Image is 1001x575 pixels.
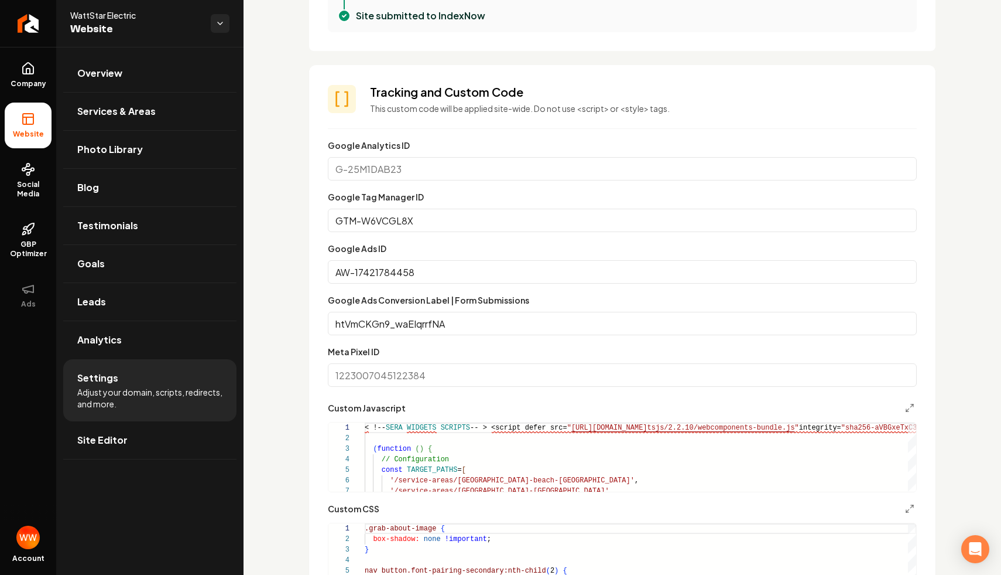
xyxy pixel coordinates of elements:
span: WIDGETS [407,424,436,432]
span: .grab-about-image [365,525,436,533]
span: !important [445,535,487,543]
span: integrity= [799,424,841,432]
span: 2 [550,567,554,575]
span: TARGET_PATHS [407,466,457,474]
span: Account [12,554,44,563]
span: Social Media [5,180,52,199]
span: ( [415,445,419,453]
input: ABCD1234 [328,312,917,335]
button: Open user button [16,526,40,549]
button: Ads [5,273,52,318]
span: } [365,546,369,554]
span: GBP Optimizer [5,240,52,258]
div: 5 [328,465,349,475]
label: Custom CSS [328,505,379,513]
span: Website [70,21,201,38]
a: Services & Areas [63,93,236,130]
span: tsjs/2.2.10/webcomponents-bundle.js [647,424,795,432]
span: { [428,445,432,453]
span: ( [373,445,377,453]
h3: Tracking and Custom Code [370,84,917,100]
span: Site Editor [77,433,128,447]
span: = [457,466,461,474]
span: ) [420,445,424,453]
span: Adjust your domain, scripts, redirects, and more. [77,386,222,410]
span: '/service-areas/[GEOGRAPHIC_DATA]-[GEOGRAPHIC_DATA]' [390,487,609,495]
span: SCRIPTS [441,424,470,432]
input: G-25M1DAB23 [328,157,917,181]
span: nav [365,567,378,575]
p: This custom code will be applied site-wide. Do not use <script> or <style> tags. [370,103,917,114]
span: Analytics [77,333,122,347]
span: < !-- [365,424,386,432]
input: GTM-5Z83D92K [328,209,917,232]
label: Custom Javascript [328,404,406,412]
div: 1 [328,423,349,433]
a: Social Media [5,153,52,208]
span: Photo Library [77,142,143,156]
div: 6 [328,475,349,486]
a: Testimonials [63,207,236,244]
span: Blog [77,181,99,195]
span: const [382,466,403,474]
label: Google Tag Manager ID [328,192,424,202]
div: 7 [328,486,349,496]
span: ; [487,535,491,543]
label: Meta Pixel ID [328,346,379,357]
span: SERA [386,424,403,432]
a: Goals [63,245,236,283]
span: WattStar Electric [70,9,201,21]
div: 4 [328,454,349,465]
span: -- > <script defer src= [470,424,567,432]
div: 2 [328,433,349,444]
span: { [441,525,445,533]
span: Overview [77,66,122,80]
span: [URL][DOMAIN_NAME] [571,424,647,432]
img: Rebolt Logo [18,14,39,33]
input: 1223007045122384 [328,363,917,387]
div: 3 [328,545,349,555]
span: button.font-pairing-secondary:nth-child [382,567,546,575]
a: Overview [63,55,236,92]
label: Google Analytics ID [328,140,410,151]
span: , [609,487,613,495]
span: Settings [77,371,118,385]
span: Goals [77,257,105,271]
div: 4 [328,555,349,566]
span: Services & Areas [77,104,156,118]
a: Company [5,52,52,98]
div: Open Intercom Messenger [961,535,989,563]
span: box-shadow: [373,535,419,543]
a: Site Editor [63,421,236,459]
div: 1 [328,523,349,534]
span: none [424,535,441,543]
span: [ [462,466,466,474]
span: '/service-areas/[GEOGRAPHIC_DATA]-beach-[GEOGRAPHIC_DATA]' [390,477,635,485]
span: " [795,424,799,432]
span: { [563,567,567,575]
div: 2 [328,534,349,545]
label: Google Ads Conversion Label | Form Submissions [328,295,529,305]
div: 3 [328,444,349,454]
span: Company [6,79,51,89]
a: Blog [63,169,236,206]
span: Leads [77,295,106,309]
a: Photo Library [63,131,236,168]
span: " [567,424,571,432]
p: Site submitted to IndexNow [356,9,485,23]
img: Will Wallace [16,526,40,549]
span: Website [8,130,49,139]
span: ( [546,567,550,575]
span: Ads [16,300,40,309]
span: function [378,445,412,453]
a: GBP Optimizer [5,213,52,268]
a: Leads [63,283,236,321]
span: , [635,477,639,485]
span: // Configuration [382,455,449,464]
a: Analytics [63,321,236,359]
label: Google Ads ID [328,243,386,254]
span: Testimonials [77,219,138,233]
span: ) [554,567,558,575]
input: AW-1234567890 [328,260,917,284]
